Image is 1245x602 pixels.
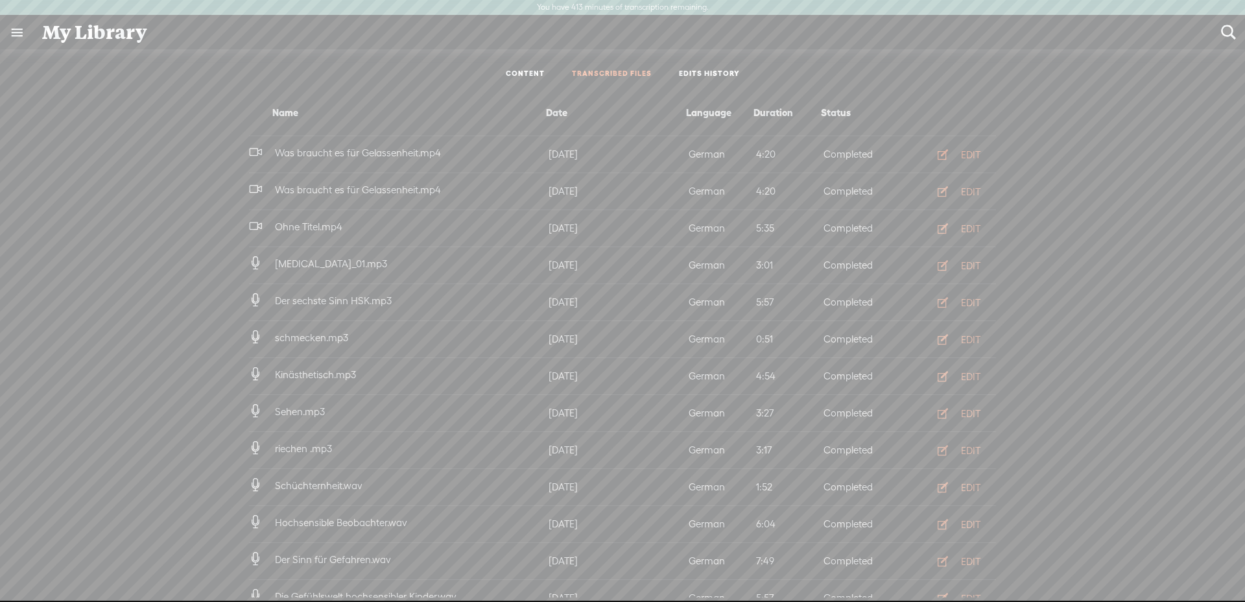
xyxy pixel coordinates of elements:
div: [DATE] [546,368,686,384]
button: EDIT [919,440,991,461]
div: EDIT [961,149,980,162]
div: German [686,442,753,458]
div: Completed [821,553,888,569]
button: EDIT [919,292,991,313]
div: Completed [821,295,888,310]
button: EDIT [919,181,991,202]
div: EDIT [961,259,980,272]
span: riechen .mp3 [272,443,335,454]
div: Status [818,105,886,121]
div: 3:01 [753,258,821,273]
button: EDIT [919,329,991,350]
button: EDIT [919,477,991,498]
div: Language [683,105,751,121]
div: Completed [821,184,888,199]
span: [MEDICAL_DATA]_01.mp3 [272,258,390,269]
div: German [686,553,753,569]
div: [DATE] [546,331,686,347]
div: 4:54 [753,368,821,384]
div: [DATE] [546,184,686,199]
div: Completed [821,479,888,495]
button: EDIT [919,255,991,276]
div: EDIT [961,223,980,235]
div: German [686,221,753,236]
div: 4:20 [753,147,821,162]
div: EDIT [961,370,980,383]
div: [DATE] [546,553,686,569]
div: German [686,516,753,532]
div: Duration [751,105,818,121]
div: German [686,368,753,384]
div: Completed [821,331,888,347]
div: Completed [821,147,888,162]
div: Completed [821,442,888,458]
div: [DATE] [546,295,686,310]
div: Completed [821,368,888,384]
div: German [686,331,753,347]
div: EDIT [961,555,980,568]
span: Was braucht es für Gelassenheit.mp4 [272,147,444,158]
div: [DATE] [546,479,686,495]
div: [DATE] [546,516,686,532]
div: German [686,147,753,162]
div: EDIT [961,518,980,531]
div: 6:04 [753,516,821,532]
label: You have 413 minutes of transcription remaining. [537,3,709,13]
div: Completed [821,516,888,532]
div: German [686,405,753,421]
div: Date [543,105,683,121]
span: Kinästhetisch.mp3 [272,369,359,380]
div: EDIT [961,186,980,199]
span: Schüchternheit.wav [272,480,365,491]
button: EDIT [919,144,991,165]
div: 0:51 [753,331,821,347]
span: Der sechste Sinn HSK.mp3 [272,295,394,306]
a: EDITS HISTORY [679,69,740,80]
div: German [686,479,753,495]
div: German [686,184,753,199]
span: Der Sinn für Gefahren.wav [272,554,394,565]
div: 5:35 [753,221,821,236]
div: EDIT [961,333,980,346]
div: 4:20 [753,184,821,199]
div: My Library [33,16,1212,49]
div: EDIT [961,407,980,420]
button: EDIT [919,551,991,572]
span: Ohne Titel.mp4 [272,221,345,232]
div: German [686,295,753,310]
span: schmecken.mp3 [272,332,351,343]
div: [DATE] [546,442,686,458]
div: Completed [821,405,888,421]
div: EDIT [961,481,980,494]
div: [DATE] [546,258,686,273]
div: 3:27 [753,405,821,421]
button: EDIT [919,366,991,387]
div: Name [249,105,543,121]
div: 3:17 [753,442,821,458]
div: German [686,258,753,273]
span: Die Gefühlswelt hochsensibler Kinder.wav [272,591,459,602]
span: Sehen.mp3 [272,406,327,417]
a: CONTENT [506,69,545,80]
button: EDIT [919,218,991,239]
button: EDIT [919,403,991,424]
div: 7:49 [753,553,821,569]
div: [DATE] [546,405,686,421]
div: [DATE] [546,147,686,162]
span: Hochsensible Beobachter.wav [272,517,410,528]
div: Completed [821,221,888,236]
div: EDIT [961,444,980,457]
div: [DATE] [546,221,686,236]
div: 5:57 [753,295,821,310]
div: 1:52 [753,479,821,495]
a: TRANSCRIBED FILES [572,69,652,80]
button: EDIT [919,514,991,535]
div: Completed [821,258,888,273]
div: EDIT [961,296,980,309]
span: Was braucht es für Gelassenheit.mp4 [272,184,444,195]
